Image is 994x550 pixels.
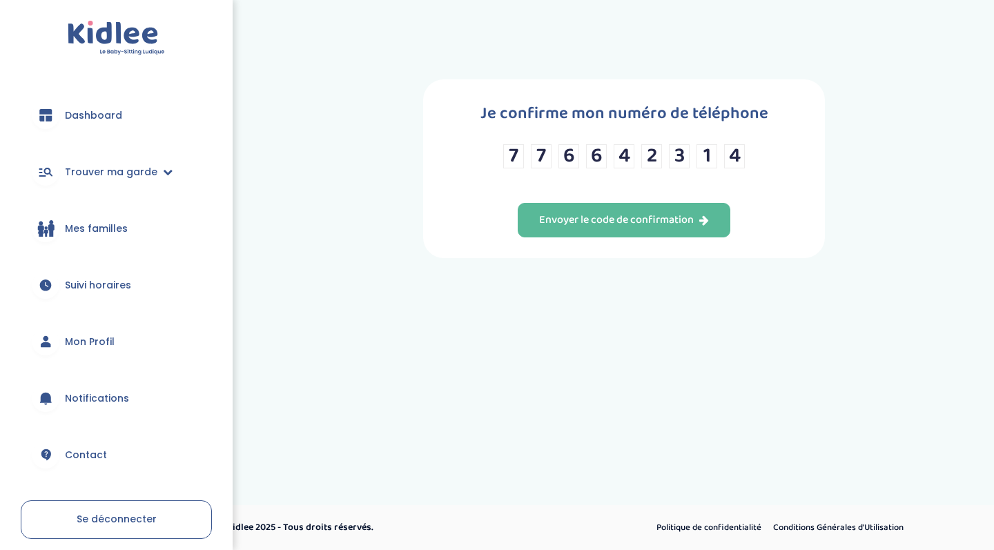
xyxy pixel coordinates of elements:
[539,213,709,228] div: Envoyer le code de confirmation
[68,21,165,56] img: logo.svg
[65,448,107,462] span: Contact
[21,147,212,197] a: Trouver ma garde
[21,90,212,140] a: Dashboard
[480,100,768,127] h1: Je confirme mon numéro de téléphone
[65,278,131,293] span: Suivi horaires
[218,520,556,535] p: © Kidlee 2025 - Tous droits réservés.
[65,222,128,236] span: Mes familles
[21,430,212,480] a: Contact
[768,519,908,537] a: Conditions Générales d’Utilisation
[21,317,212,366] a: Mon Profil
[21,260,212,310] a: Suivi horaires
[65,165,157,179] span: Trouver ma garde
[21,373,212,423] a: Notifications
[77,512,157,526] span: Se déconnecter
[65,391,129,406] span: Notifications
[518,203,730,237] button: Envoyer le code de confirmation
[65,335,115,349] span: Mon Profil
[65,108,122,123] span: Dashboard
[21,500,212,539] a: Se déconnecter
[652,519,766,537] a: Politique de confidentialité
[21,204,212,253] a: Mes familles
